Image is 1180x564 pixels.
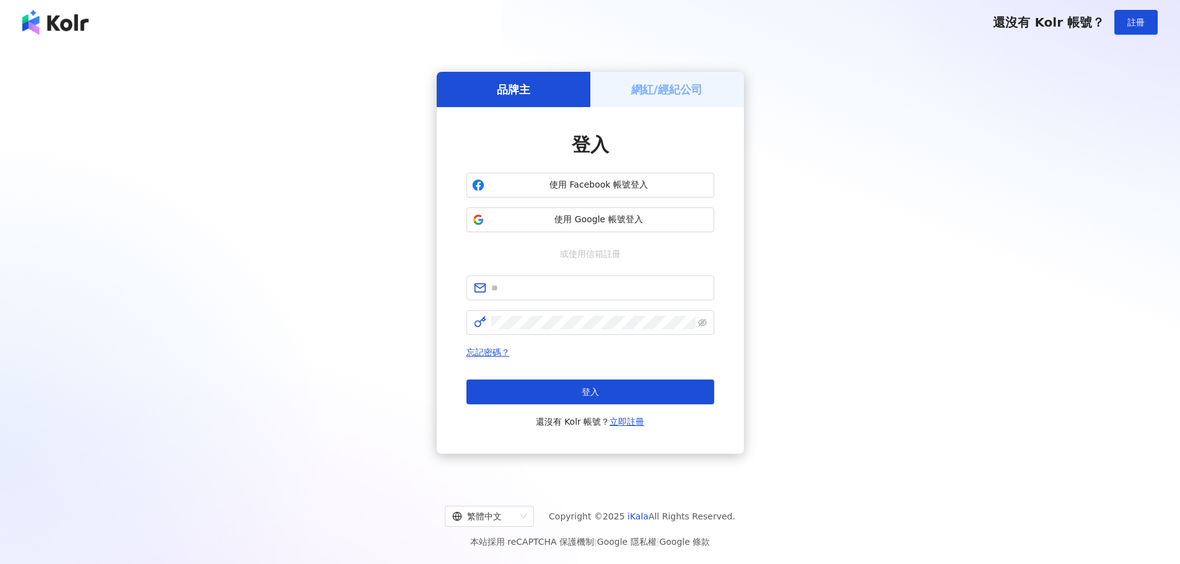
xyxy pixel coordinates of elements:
[657,537,660,547] span: |
[631,82,702,97] h5: 網紅/經紀公司
[497,82,530,97] h5: 品牌主
[572,134,609,155] span: 登入
[466,207,714,232] button: 使用 Google 帳號登入
[582,387,599,397] span: 登入
[466,380,714,404] button: 登入
[1127,17,1145,27] span: 註冊
[549,509,735,524] span: Copyright © 2025 All Rights Reserved.
[993,15,1104,30] span: 還沒有 Kolr 帳號？
[470,534,710,549] span: 本站採用 reCAPTCHA 保護機制
[489,214,709,226] span: 使用 Google 帳號登入
[22,10,89,35] img: logo
[1114,10,1158,35] button: 註冊
[452,506,515,526] div: 繁體中文
[698,318,707,327] span: eye-invisible
[466,173,714,197] button: 使用 Facebook 帳號登入
[627,511,649,521] a: iKala
[659,537,710,547] a: Google 條款
[536,414,645,429] span: 還沒有 Kolr 帳號？
[610,417,644,427] a: 立即註冊
[594,537,597,547] span: |
[466,347,510,357] a: 忘記密碼？
[597,537,657,547] a: Google 隱私權
[551,247,629,261] span: 或使用信箱註冊
[489,179,709,191] span: 使用 Facebook 帳號登入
